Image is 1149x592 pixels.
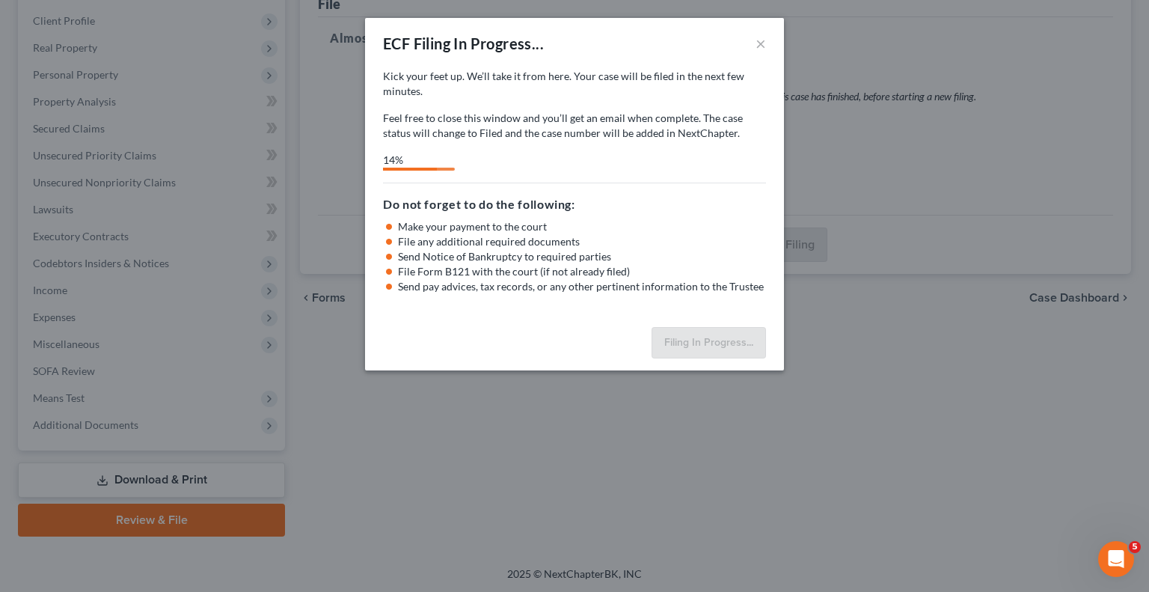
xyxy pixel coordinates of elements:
[398,264,766,279] li: File Form B121 with the court (if not already filed)
[383,153,437,168] div: 14%
[383,33,544,54] div: ECF Filing In Progress...
[398,219,766,234] li: Make your payment to the court
[1098,541,1134,577] iframe: Intercom live chat
[383,195,766,213] h5: Do not forget to do the following:
[1129,541,1141,553] span: 5
[398,279,766,294] li: Send pay advices, tax records, or any other pertinent information to the Trustee
[652,327,766,358] button: Filing In Progress...
[383,69,766,99] p: Kick your feet up. We’ll take it from here. Your case will be filed in the next few minutes.
[398,234,766,249] li: File any additional required documents
[756,34,766,52] button: ×
[383,111,766,141] p: Feel free to close this window and you’ll get an email when complete. The case status will change...
[398,249,766,264] li: Send Notice of Bankruptcy to required parties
